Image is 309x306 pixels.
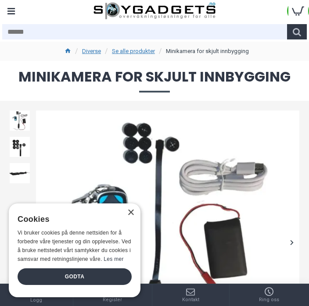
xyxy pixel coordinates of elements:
img: Minikamera for skjult innbygging - SpyGadgets.no [9,136,31,158]
div: Godta [18,268,132,285]
span: Register [103,296,122,304]
span: Minikamera for skjult innbygging [9,70,300,92]
div: Cookies [18,210,126,229]
a: Kontakt [152,284,229,306]
span: Ring oss [259,296,279,304]
img: Minikamera for skjult innbygging - SpyGadgets.no [9,110,31,132]
span: Kontakt [182,296,199,304]
span: Vi bruker cookies på denne nettsiden for å forbedre våre tjenester og din opplevelse. Ved å bruke... [18,230,131,262]
div: Close [127,210,134,216]
img: Minikamera for skjult innbygging - SpyGadgets.no [9,162,31,184]
span: Logg [30,297,42,304]
img: SpyGadgets.no [93,2,216,20]
a: Diverse [82,47,101,56]
a: Se alle produkter [112,47,155,56]
a: Les mer, opens a new window [104,256,123,262]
